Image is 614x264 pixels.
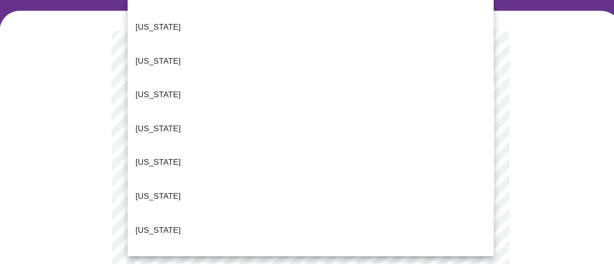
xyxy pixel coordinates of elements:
[135,160,178,172] p: [US_STATE]
[135,193,178,204] p: [US_STATE]
[135,225,178,237] p: [US_STATE]
[135,95,178,106] p: [US_STATE]
[135,127,178,139] p: [US_STATE]
[135,62,178,74] p: [US_STATE]
[135,30,178,41] p: [US_STATE]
